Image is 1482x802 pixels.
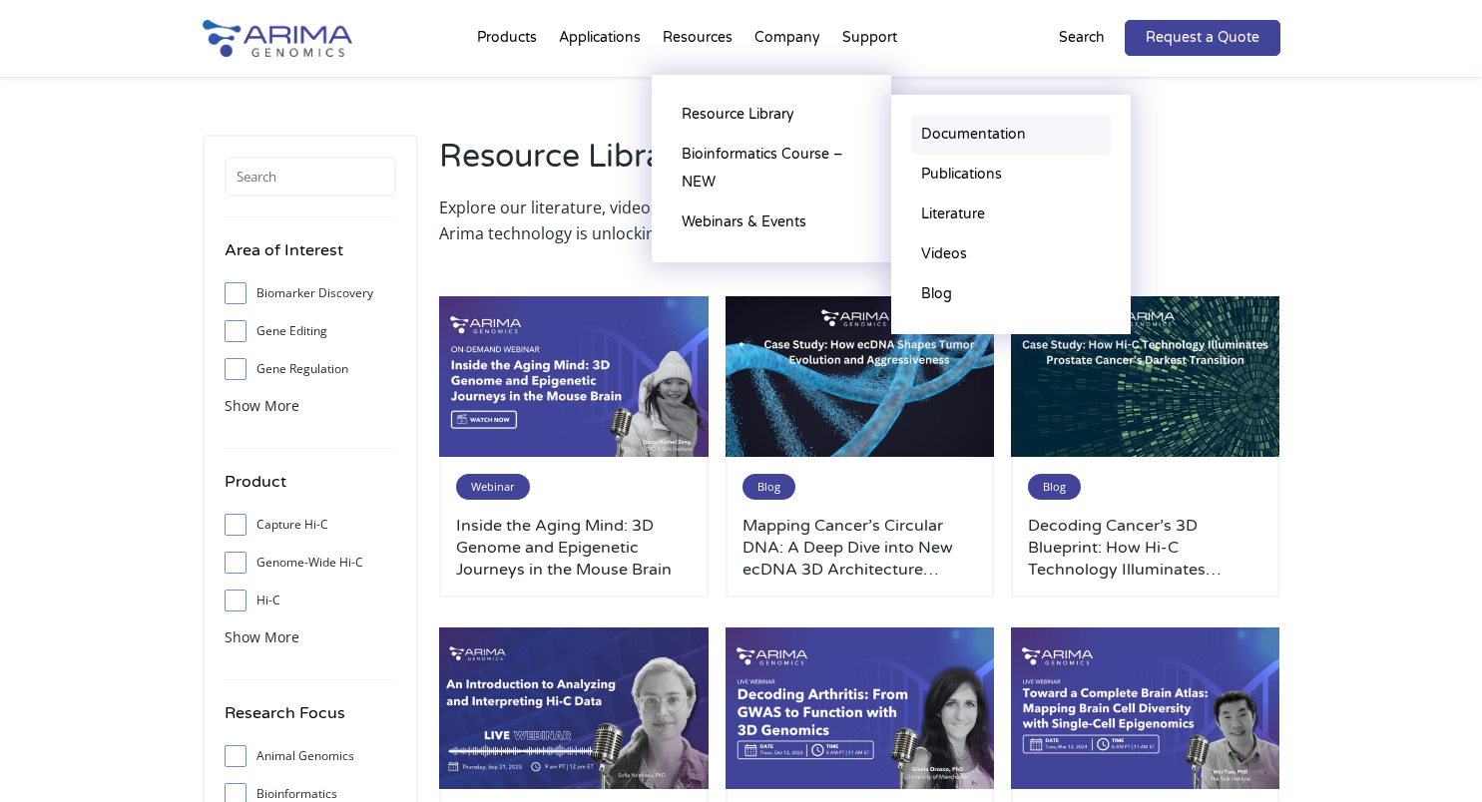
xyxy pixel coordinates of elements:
a: Documentation [911,115,1111,155]
span: Blog [742,474,795,500]
a: Bioinformatics Course – NEW [672,135,871,202]
h2: Resource Library [439,135,849,195]
img: Arima-March-Blog-Post-Banner-4-500x300.jpg [726,296,995,458]
label: Animal Genomics [225,741,396,771]
img: Sep-2023-Webinar-500x300.jpg [439,627,709,789]
a: Resource Library [672,95,871,135]
p: Search [1059,25,1105,51]
span: Blog [1028,474,1081,500]
span: Show More [225,627,299,646]
img: Arima-Genomics-logo [203,20,352,57]
a: Publications [911,155,1111,195]
label: Genome-Wide Hi-C [225,548,396,578]
label: Hi-C [225,586,396,615]
a: Blog [911,274,1111,314]
img: Use-This-For-Webinar-Images-3-500x300.jpg [439,296,709,458]
span: Webinar [456,474,530,500]
a: Decoding Cancer’s 3D Blueprint: How Hi-C Technology Illuminates [MEDICAL_DATA] Cancer’s Darkest T... [1028,515,1263,581]
a: Request a Quote [1125,20,1280,56]
label: Capture Hi-C [225,510,396,540]
label: Biomarker Discovery [225,278,396,308]
a: Mapping Cancer’s Circular DNA: A Deep Dive into New ecDNA 3D Architecture Research [742,515,978,581]
a: Literature [911,195,1111,234]
a: Inside the Aging Mind: 3D Genome and Epigenetic Journeys in the Mouse Brain [456,515,692,581]
img: March-2024-Webinar-500x300.jpg [1011,627,1280,789]
a: Videos [911,234,1111,274]
img: Arima-March-Blog-Post-Banner-3-500x300.jpg [1011,296,1280,458]
p: Explore our literature, videos, blogs to learn how Arima technology is unlocking new biological i... [439,195,849,246]
img: October-2023-Webinar-1-500x300.jpg [726,627,995,789]
input: Search [225,157,396,197]
h4: Research Focus [225,700,396,741]
span: Show More [225,396,299,415]
h4: Product [225,469,396,510]
h4: Area of Interest [225,237,396,278]
label: Gene Regulation [225,354,396,384]
label: Gene Editing [225,316,396,346]
a: Webinars & Events [672,202,871,242]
